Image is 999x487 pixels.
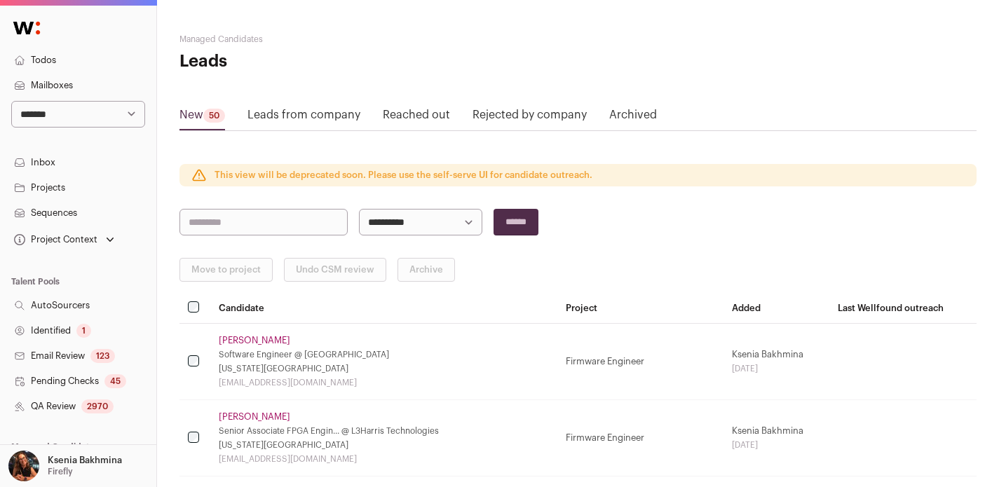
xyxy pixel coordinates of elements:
[76,324,91,338] div: 1
[11,230,117,249] button: Open dropdown
[219,425,549,437] div: Senior Associate FPGA Engin... @ L3Harris Technologies
[557,293,723,324] th: Project
[6,14,48,42] img: Wellfound
[383,107,450,129] a: Reached out
[219,335,290,346] a: [PERSON_NAME]
[219,363,549,374] div: [US_STATE][GEOGRAPHIC_DATA]
[557,400,723,476] td: Firmware Engineer
[732,439,821,451] div: [DATE]
[219,453,549,465] div: [EMAIL_ADDRESS][DOMAIN_NAME]
[609,107,657,129] a: Archived
[219,439,549,451] div: [US_STATE][GEOGRAPHIC_DATA]
[6,451,125,481] button: Open dropdown
[219,349,549,360] div: Software Engineer @ [GEOGRAPHIC_DATA]
[247,107,360,129] a: Leads from company
[48,455,122,466] p: Ksenia Bakhmina
[48,466,73,477] p: Firefly
[179,34,445,45] h2: Managed Candidates
[219,411,290,423] a: [PERSON_NAME]
[829,293,977,324] th: Last Wellfound outreach
[11,234,97,245] div: Project Context
[8,451,39,481] img: 13968079-medium_jpg
[104,374,126,388] div: 45
[723,293,829,324] th: Added
[90,349,115,363] div: 123
[219,377,549,388] div: [EMAIL_ADDRESS][DOMAIN_NAME]
[732,363,821,374] div: [DATE]
[179,50,445,73] h1: Leads
[215,170,592,181] p: This view will be deprecated soon. Please use the self-serve UI for candidate outreach.
[81,399,114,413] div: 2970
[179,107,225,129] a: New
[210,293,557,324] th: Candidate
[723,324,829,400] td: Ksenia Bakhmina
[203,109,225,123] div: 50
[557,324,723,400] td: Firmware Engineer
[723,400,829,476] td: Ksenia Bakhmina
[473,107,587,129] a: Rejected by company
